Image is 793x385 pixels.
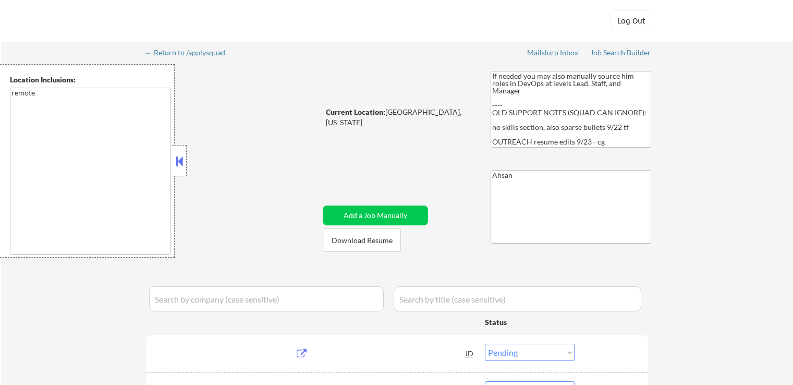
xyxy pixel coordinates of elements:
[145,49,235,56] div: ← Return to /applysquad
[465,344,475,363] div: JD
[527,49,579,59] a: Mailslurp Inbox
[324,228,401,252] button: Download Resume
[485,312,575,331] div: Status
[590,49,651,56] div: Job Search Builder
[527,49,579,56] div: Mailslurp Inbox
[394,286,641,311] input: Search by title (case sensitive)
[10,75,170,85] div: Location Inclusions:
[326,107,385,116] strong: Current Location:
[149,286,384,311] input: Search by company (case sensitive)
[323,206,428,225] button: Add a Job Manually
[611,10,652,31] button: Log Out
[145,49,235,59] a: ← Return to /applysquad
[590,49,651,59] a: Job Search Builder
[326,107,473,127] div: [GEOGRAPHIC_DATA], [US_STATE]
